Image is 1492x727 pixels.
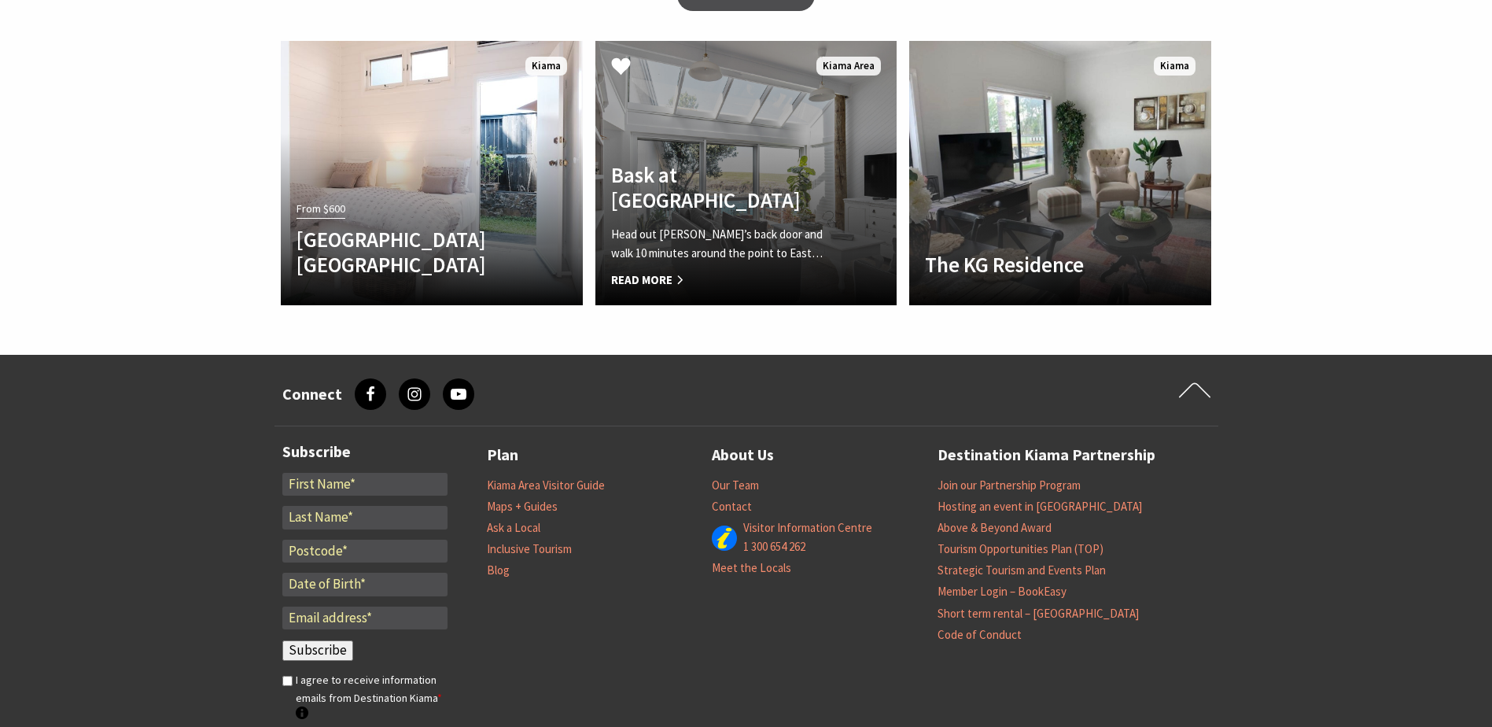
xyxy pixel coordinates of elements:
a: Our Team [712,478,759,493]
a: Maps + Guides [487,499,558,515]
a: Ask a Local [487,520,540,536]
p: Head out [PERSON_NAME]’s back door and walk 10 minutes around the point to East… [611,225,836,263]
label: I agree to receive information emails from Destination Kiama [296,671,448,724]
input: Postcode* [282,540,448,563]
a: Inclusive Tourism [487,541,572,557]
h4: [GEOGRAPHIC_DATA] [GEOGRAPHIC_DATA] [297,227,521,278]
a: Another Image Used The KG Residence Kiama [909,41,1211,305]
input: First Name* [282,473,448,496]
h3: Subscribe [282,442,448,461]
input: Email address* [282,607,448,630]
h4: The KG Residence [925,252,1150,277]
span: From $600 [297,200,345,218]
a: Strategic Tourism and Events Plan [938,563,1106,578]
a: Hosting an event in [GEOGRAPHIC_DATA] [938,499,1142,515]
a: Contact [712,499,752,515]
span: Read More [611,271,836,290]
a: Visitor Information Centre [743,520,872,536]
input: Subscribe [282,640,353,661]
h3: Connect [282,385,342,404]
a: 1 300 654 262 [743,539,805,555]
a: From $600 [GEOGRAPHIC_DATA] [GEOGRAPHIC_DATA] Kiama [281,41,583,305]
a: Join our Partnership Program [938,478,1081,493]
a: Tourism Opportunities Plan (TOP) [938,541,1103,557]
a: Blog [487,563,510,578]
a: Member Login – BookEasy [938,584,1067,600]
a: Destination Kiama Partnership [938,442,1155,468]
input: Date of Birth* [282,573,448,596]
span: Kiama [1154,57,1195,76]
a: Another Image Used Bask at [GEOGRAPHIC_DATA] Head out [PERSON_NAME]’s back door and walk 10 minut... [595,41,897,305]
h4: Bask at [GEOGRAPHIC_DATA] [611,162,836,213]
a: About Us [712,442,774,468]
input: Last Name* [282,506,448,530]
a: Above & Beyond Award [938,520,1052,536]
button: Click to Favourite Bask at Loves Bay [595,41,647,94]
a: Meet the Locals [712,560,791,576]
a: Plan [487,442,518,468]
span: Kiama Area [816,57,881,76]
a: Short term rental – [GEOGRAPHIC_DATA] Code of Conduct [938,606,1139,643]
span: Kiama [525,57,567,76]
a: Kiama Area Visitor Guide [487,478,605,493]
